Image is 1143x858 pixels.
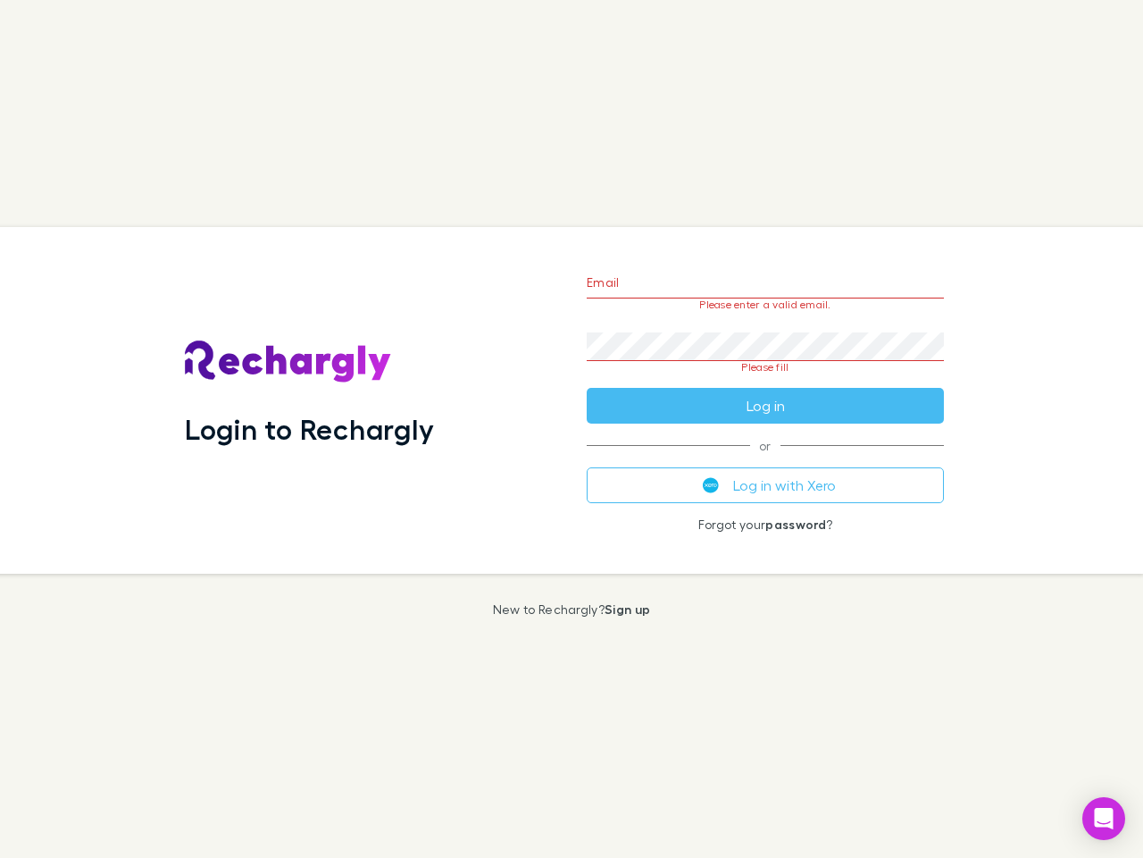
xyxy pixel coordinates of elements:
p: New to Rechargly? [493,602,651,617]
button: Log in with Xero [587,467,944,503]
a: Sign up [605,601,650,617]
h1: Login to Rechargly [185,412,434,446]
button: Log in [587,388,944,424]
a: password [765,517,826,532]
img: Rechargly's Logo [185,341,392,383]
span: or [587,445,944,446]
p: Please fill [587,361,944,374]
p: Forgot your ? [587,517,944,532]
div: Open Intercom Messenger [1082,797,1125,840]
img: Xero's logo [703,477,719,493]
p: Please enter a valid email. [587,299,944,311]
